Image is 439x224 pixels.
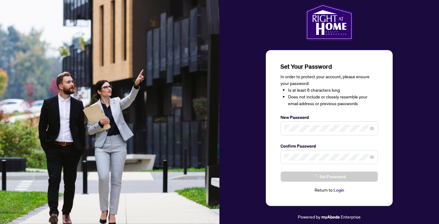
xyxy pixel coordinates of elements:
[341,214,361,219] span: Enterprise
[288,94,378,107] li: Does not include or closely resemble your email address or previous passwords
[280,187,378,194] div: Return to
[280,114,378,121] label: New Password
[288,87,378,94] li: Is at least 8 characters long
[280,171,378,182] button: Set Password
[280,143,378,149] label: Confirm Password
[305,4,353,40] img: ma-logo
[280,62,378,71] h3: Set Your Password
[370,155,374,159] span: eye
[280,73,378,107] div: In order to protect your account, please ensure your password:
[321,214,340,220] a: myAbode
[334,187,344,193] a: Login
[298,214,320,219] span: Powered by
[370,126,374,130] span: eye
